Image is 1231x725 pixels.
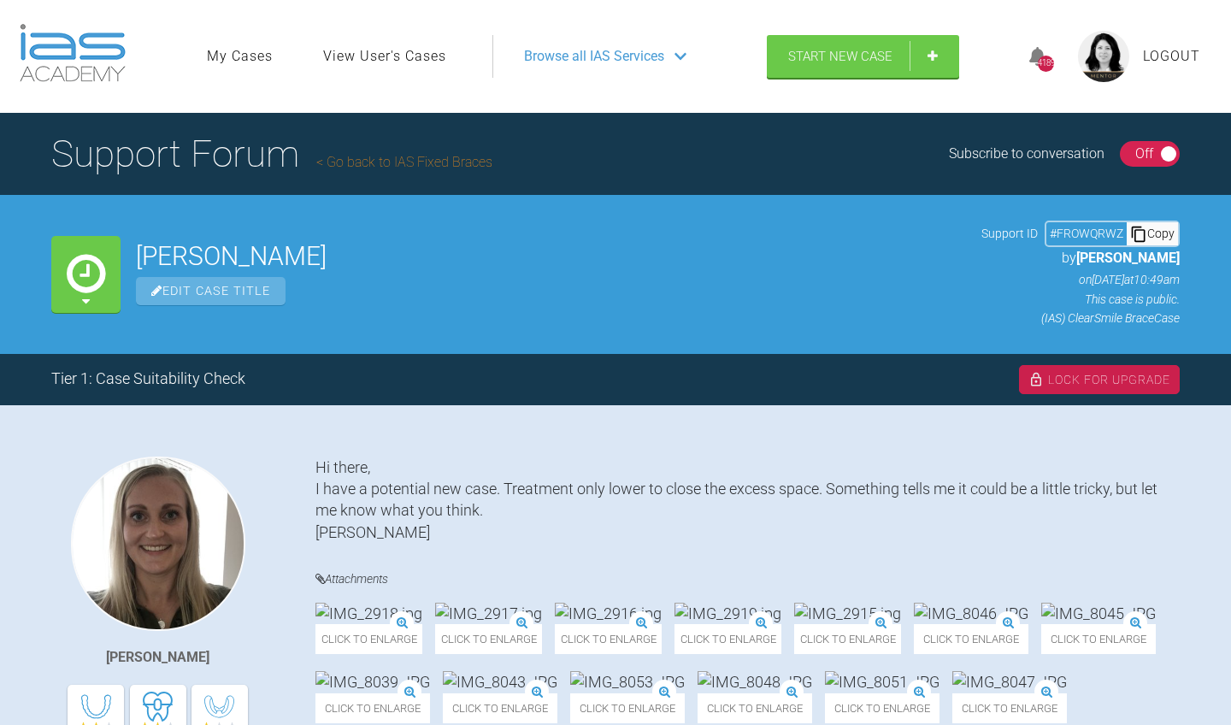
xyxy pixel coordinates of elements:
[315,569,1180,590] h4: Attachments
[794,603,901,624] img: IMG_2915.jpg
[1028,372,1044,387] img: lock.6dc949b6.svg
[1135,143,1153,165] div: Off
[1076,250,1180,266] span: [PERSON_NAME]
[207,45,273,68] a: My Cases
[952,693,1067,723] span: Click to enlarge
[981,290,1180,309] p: This case is public.
[315,671,430,693] img: IMG_8039.JPG
[981,247,1180,269] p: by
[1127,222,1178,245] div: Copy
[698,671,812,693] img: IMG_8048.JPG
[323,45,446,68] a: View User's Cases
[949,143,1104,165] div: Subscribe to conversation
[555,603,662,624] img: IMG_2916.jpg
[20,24,126,82] img: logo-light.3e3ef733.png
[674,603,781,624] img: IMG_2919.jpg
[914,624,1028,654] span: Click to enlarge
[51,367,245,392] div: Tier 1: Case Suitability Check
[1046,224,1127,243] div: # FROWQRWZ
[524,45,664,68] span: Browse all IAS Services
[136,277,286,305] span: Edit Case Title
[435,603,542,624] img: IMG_2917.jpg
[570,671,685,693] img: IMG_8053.JPG
[788,49,892,64] span: Start New Case
[1038,56,1054,72] div: 4189
[825,693,939,723] span: Click to enlarge
[825,671,939,693] img: IMG_8051.JPG
[1143,45,1200,68] a: Logout
[316,154,492,170] a: Go back to IAS Fixed Braces
[51,124,492,184] h1: Support Forum
[71,457,245,631] img: Marie Thogersen
[674,624,781,654] span: Click to enlarge
[914,603,1028,624] img: IMG_8046.JPG
[136,244,966,269] h2: [PERSON_NAME]
[1078,31,1129,82] img: profile.png
[555,624,662,654] span: Click to enlarge
[981,224,1038,243] span: Support ID
[981,309,1180,327] p: (IAS) ClearSmile Brace Case
[315,457,1180,543] div: Hi there, I have a potential new case. Treatment only lower to close the excess space. Something ...
[315,624,422,654] span: Click to enlarge
[315,603,422,624] img: IMG_2918.jpg
[315,693,430,723] span: Click to enlarge
[698,693,812,723] span: Click to enlarge
[106,646,209,669] div: [PERSON_NAME]
[767,35,959,78] a: Start New Case
[435,624,542,654] span: Click to enlarge
[443,693,557,723] span: Click to enlarge
[1019,365,1180,394] div: Lock For Upgrade
[443,671,557,693] img: IMG_8043.JPG
[570,693,685,723] span: Click to enlarge
[952,671,1067,693] img: IMG_8047.JPG
[981,270,1180,289] p: on [DATE] at 10:49am
[1041,603,1156,624] img: IMG_8045.JPG
[794,624,901,654] span: Click to enlarge
[1041,624,1156,654] span: Click to enlarge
